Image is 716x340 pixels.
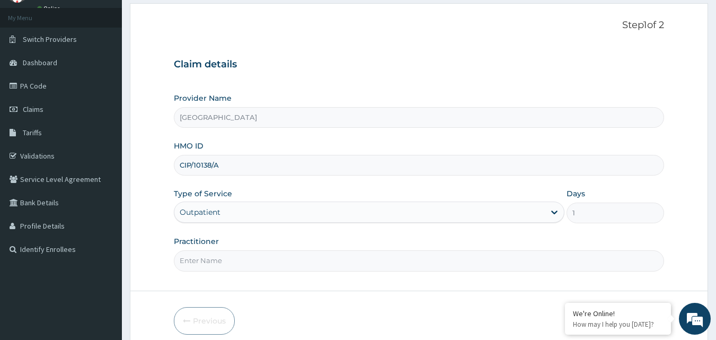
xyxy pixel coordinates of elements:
span: Switch Providers [23,34,77,44]
span: Claims [23,104,43,114]
label: Days [567,188,585,199]
input: Enter Name [174,250,665,271]
button: Previous [174,307,235,335]
span: Dashboard [23,58,57,67]
input: Enter HMO ID [174,155,665,176]
span: We're online! [61,102,146,210]
label: Practitioner [174,236,219,247]
a: Online [37,5,63,12]
p: How may I help you today? [573,320,663,329]
p: Step 1 of 2 [174,20,665,31]
div: Minimize live chat window [174,5,199,31]
span: Tariffs [23,128,42,137]
div: Outpatient [180,207,220,217]
textarea: Type your message and hit 'Enter' [5,227,202,264]
label: Provider Name [174,93,232,103]
div: Chat with us now [55,59,178,73]
div: We're Online! [573,309,663,318]
img: d_794563401_company_1708531726252_794563401 [20,53,43,80]
label: HMO ID [174,141,204,151]
label: Type of Service [174,188,232,199]
h3: Claim details [174,59,665,71]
